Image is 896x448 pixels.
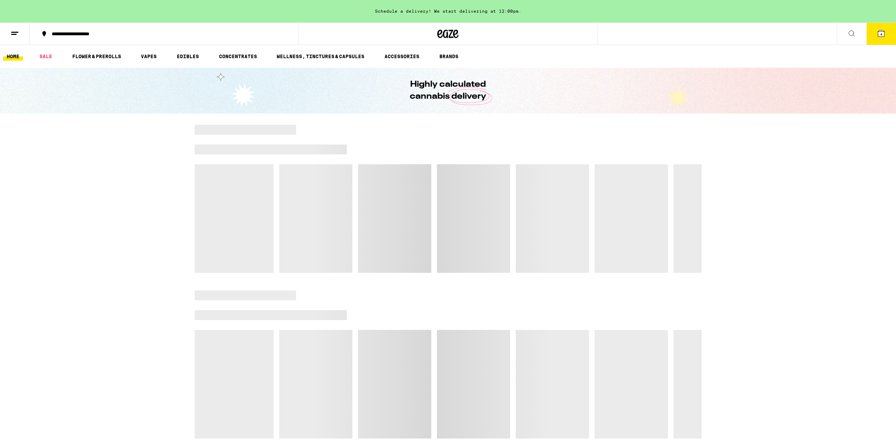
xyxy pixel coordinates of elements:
a: SALE [36,52,56,61]
a: HOME [3,52,23,61]
span: 4 [880,32,882,36]
button: 4 [866,23,896,45]
a: ACCESSORIES [381,52,423,61]
a: FLOWER & PREROLLS [69,52,125,61]
a: EDIBLES [173,52,202,61]
a: CONCENTRATES [215,52,261,61]
a: BRANDS [436,52,462,61]
h1: Highly calculated cannabis delivery [390,79,506,103]
a: VAPES [137,52,160,61]
a: WELLNESS, TINCTURES & CAPSULES [273,52,368,61]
